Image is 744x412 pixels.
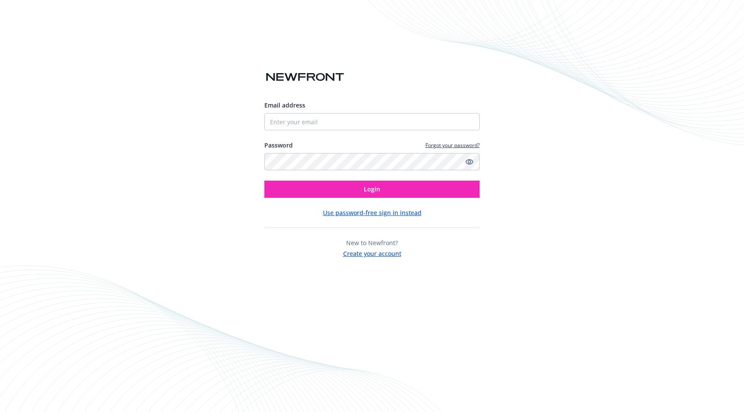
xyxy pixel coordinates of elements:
[364,185,380,193] span: Login
[264,113,480,130] input: Enter your email
[343,247,401,258] button: Create your account
[264,153,480,170] input: Enter your password
[264,70,346,85] img: Newfront logo
[464,157,474,167] a: Show password
[346,239,398,247] span: New to Newfront?
[264,141,293,150] label: Password
[323,208,422,217] button: Use password-free sign in instead
[425,141,480,149] a: Forgot your password?
[264,181,480,198] button: Login
[264,101,305,109] span: Email address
